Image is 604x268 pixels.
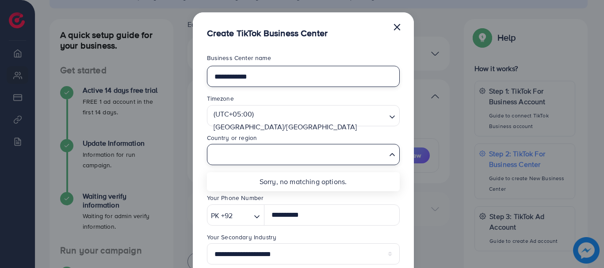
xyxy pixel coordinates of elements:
div: Search for option [207,144,400,165]
span: (UTC+05:00) [GEOGRAPHIC_DATA]/[GEOGRAPHIC_DATA] [212,108,385,133]
label: Timezone [207,94,234,103]
input: Search for option [211,135,386,149]
li: Sorry, no matching options. [207,172,400,191]
input: Search for option [211,147,386,163]
div: Search for option [207,105,400,126]
label: Your Secondary Industry [207,233,277,242]
label: Country or region [207,133,257,142]
span: +92 [221,209,233,222]
button: Close [393,18,401,35]
label: Your Phone Number [207,193,264,202]
legend: Business Center name [207,53,400,66]
span: PK [211,209,219,222]
div: Search for option [207,204,265,226]
h5: Create TikTok Business Center [207,26,328,39]
input: Search for option [235,209,250,223]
